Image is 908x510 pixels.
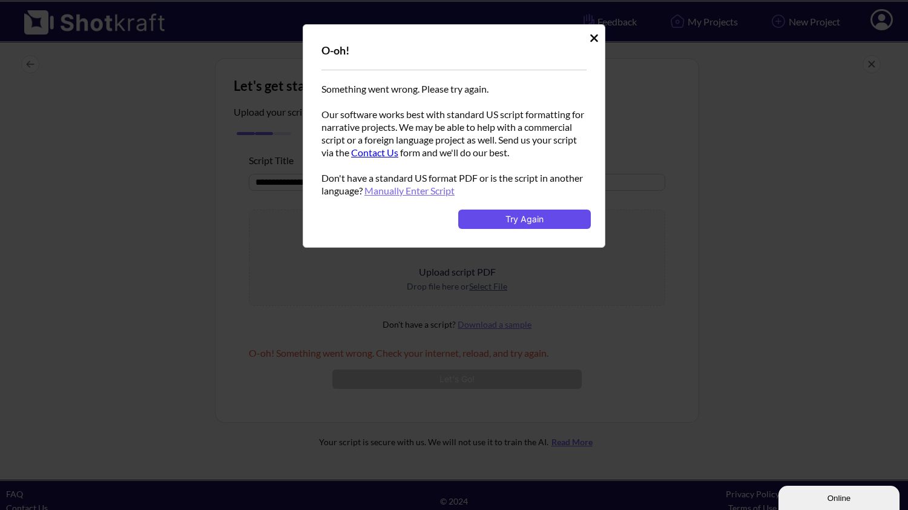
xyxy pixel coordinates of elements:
[351,147,398,158] a: Contact Us
[321,43,587,70] div: O-oh!
[458,210,591,229] button: Try Again
[778,483,902,510] iframe: chat widget
[364,185,455,196] a: Manually Enter Script
[321,108,587,197] div: Our software works best with standard US script formatting for narrative projects. We may be able...
[321,82,587,108] div: Something went wrong. Please try again.
[303,24,605,248] div: Upload Script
